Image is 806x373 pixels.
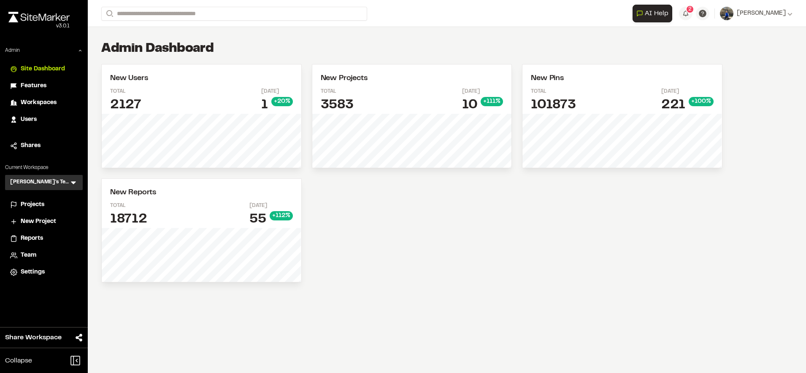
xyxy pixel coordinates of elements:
span: 2 [688,5,692,13]
div: 3583 [321,97,354,114]
div: 1 [261,97,268,114]
div: [DATE] [249,202,292,209]
div: 221 [661,97,685,114]
h3: [PERSON_NAME]'s Test [10,178,69,187]
div: 2127 [110,97,141,114]
img: rebrand.png [8,12,70,22]
div: + 20 % [271,97,293,106]
div: 101873 [531,97,576,114]
div: 55 [249,211,266,228]
span: AI Help [645,8,668,19]
span: Site Dashboard [21,64,65,74]
div: Oh geez...please don't... [8,22,70,30]
span: Shares [21,141,41,150]
button: Open AI Assistant [633,5,672,22]
span: [PERSON_NAME] [737,9,786,18]
a: Settings [10,268,78,277]
div: Total [110,202,151,209]
button: 2 [679,7,692,20]
span: Projects [21,200,44,209]
a: New Project [10,217,78,226]
div: Open AI Assistant [633,5,676,22]
div: [DATE] [661,88,714,95]
img: User [720,7,733,20]
a: Site Dashboard [10,64,78,74]
div: 18712 [110,211,147,228]
span: Users [21,115,37,124]
h2: New Projects [321,73,503,84]
a: Users [10,115,78,124]
div: [DATE] [261,88,293,95]
h2: New Reports [110,187,293,199]
div: Total [110,88,145,95]
a: Shares [10,141,78,150]
p: Admin [5,47,20,54]
div: [DATE] [462,88,503,95]
span: Share Workspace [5,333,62,343]
div: + 100 % [689,97,714,106]
span: New Project [21,217,56,226]
div: + 111 % [481,97,503,106]
a: Team [10,251,78,260]
span: Team [21,251,36,260]
button: Search [101,7,116,21]
a: Reports [10,234,78,243]
div: + 112 % [270,211,293,220]
span: Reports [21,234,43,243]
h2: New Users [110,73,293,84]
button: [PERSON_NAME] [720,7,792,20]
div: Total [321,88,357,95]
span: Workspaces [21,98,57,107]
a: Projects [10,200,78,209]
div: Total [531,88,579,95]
div: 10 [462,97,477,114]
a: Features [10,81,78,91]
a: Workspaces [10,98,78,107]
h1: Admin Dashboard [101,40,214,57]
span: Settings [21,268,45,277]
p: Current Workspace [5,164,83,172]
h2: New Pins [531,73,714,84]
span: Features [21,81,46,91]
span: Collapse [5,356,32,366]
